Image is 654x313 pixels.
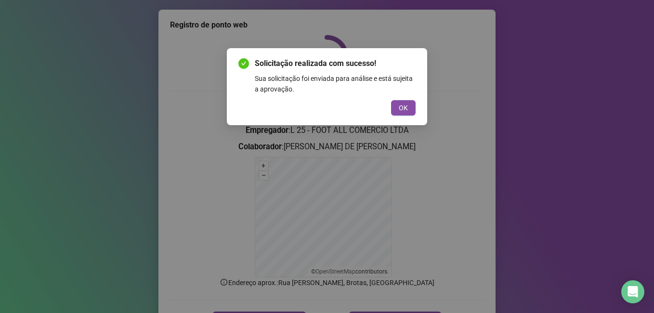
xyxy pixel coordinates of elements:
[391,100,416,116] button: OK
[399,103,408,113] span: OK
[621,280,644,303] div: Open Intercom Messenger
[255,73,416,94] div: Sua solicitação foi enviada para análise e está sujeita a aprovação.
[255,58,416,69] span: Solicitação realizada com sucesso!
[238,58,249,69] span: check-circle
